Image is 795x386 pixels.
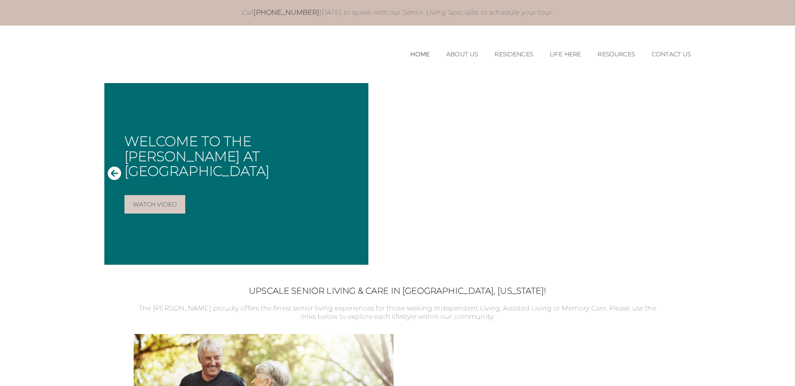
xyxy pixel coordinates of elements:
a: Contact Us [652,51,691,58]
h1: Welcome to The [PERSON_NAME] at [GEOGRAPHIC_DATA] [124,134,362,178]
a: Home [410,51,430,58]
a: Resources [598,51,634,58]
button: Previous Slide [108,166,121,182]
button: Next Slide [674,166,688,182]
div: Slide 1 of 1 [104,83,691,265]
h2: Upscale Senior Living & Care in [GEOGRAPHIC_DATA], [US_STATE]! [134,286,662,296]
p: The [PERSON_NAME] proudly offers the finest senior living experiences for those seeking Independe... [134,304,662,322]
a: Life Here [550,51,581,58]
a: [PHONE_NUMBER] [254,8,319,16]
a: About Us [446,51,478,58]
a: Watch Video [124,195,186,214]
a: Residences [495,51,533,58]
p: Call [DATE] to speak with our Senior Living Specialist to schedule your tour. [113,8,683,17]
